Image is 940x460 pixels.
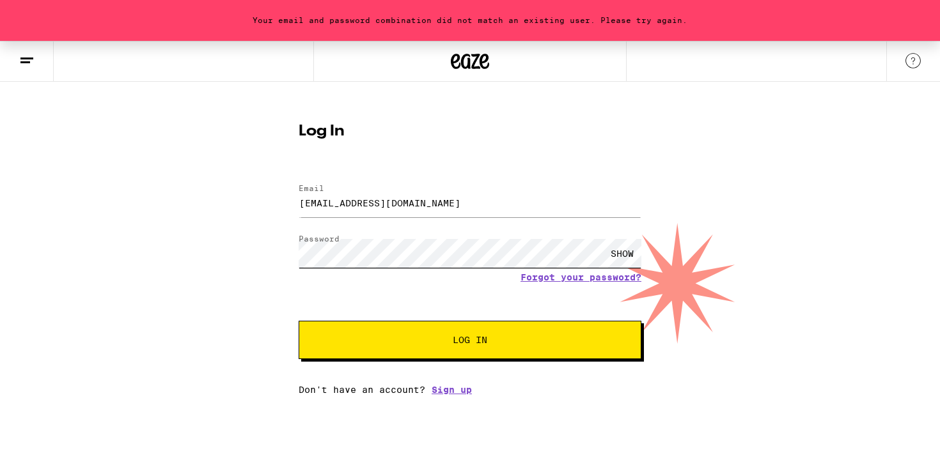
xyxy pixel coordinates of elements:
[299,321,641,359] button: Log In
[299,234,340,243] label: Password
[521,272,641,282] a: Forgot your password?
[299,124,641,139] h1: Log In
[299,184,324,192] label: Email
[603,239,641,268] div: SHOW
[299,385,641,395] div: Don't have an account?
[8,9,92,19] span: Hi. Need any help?
[299,188,641,217] input: Email
[432,385,472,395] a: Sign up
[453,335,487,344] span: Log In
